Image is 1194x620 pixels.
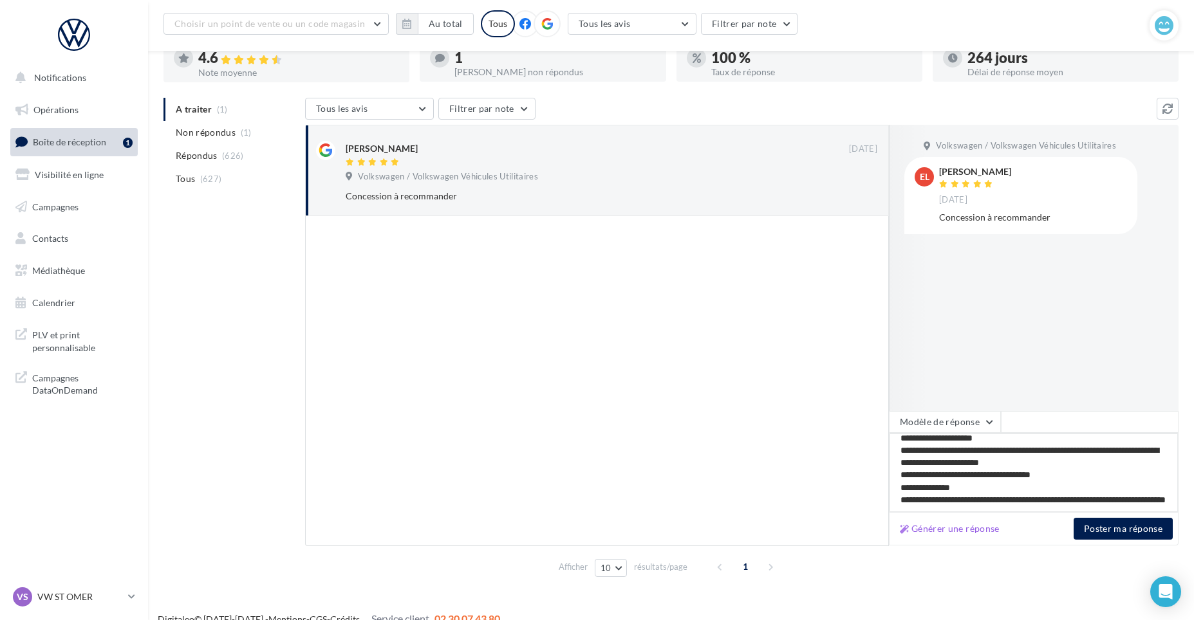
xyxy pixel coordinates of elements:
[33,136,106,147] span: Boîte de réception
[967,51,1168,65] div: 264 jours
[1074,518,1173,540] button: Poster ma réponse
[920,170,929,183] span: EL
[176,126,236,139] span: Non répondus
[418,13,474,35] button: Au total
[8,128,140,156] a: Boîte de réception1
[358,171,538,183] span: Volkswagen / Volkswagen Véhicules Utilitaires
[32,326,133,354] span: PLV et print personnalisable
[454,68,655,77] div: [PERSON_NAME] non répondus
[32,233,68,244] span: Contacts
[32,297,75,308] span: Calendrier
[8,364,140,402] a: Campagnes DataOnDemand
[176,172,195,185] span: Tous
[198,51,399,66] div: 4.6
[200,174,222,184] span: (627)
[8,161,140,188] a: Visibilité en ligne
[174,18,365,29] span: Choisir un point de vente ou un code magasin
[939,211,1127,224] div: Concession à recommander
[8,321,140,359] a: PLV et print personnalisable
[711,51,912,65] div: 100 %
[895,521,1005,536] button: Générer une réponse
[8,257,140,284] a: Médiathèque
[32,265,85,276] span: Médiathèque
[595,559,628,577] button: 10
[1150,576,1181,607] div: Open Intercom Messenger
[967,68,1168,77] div: Délai de réponse moyen
[176,149,218,162] span: Répondus
[32,201,79,212] span: Campagnes
[8,64,135,91] button: Notifications
[316,103,368,114] span: Tous les avis
[396,13,474,35] button: Au total
[939,194,967,206] span: [DATE]
[241,127,252,138] span: (1)
[346,142,418,155] div: [PERSON_NAME]
[32,369,133,397] span: Campagnes DataOnDemand
[711,68,912,77] div: Taux de réponse
[936,140,1116,152] span: Volkswagen / Volkswagen Véhicules Utilitaires
[305,98,434,120] button: Tous les avis
[8,289,140,316] a: Calendrier
[568,13,696,35] button: Tous les avis
[701,13,798,35] button: Filtrer par note
[735,556,756,577] span: 1
[481,10,515,37] div: Tous
[163,13,389,35] button: Choisir un point de vente ou un code magasin
[123,138,133,148] div: 1
[33,104,79,115] span: Opérations
[939,167,1011,176] div: [PERSON_NAME]
[10,585,138,609] a: VS VW ST OMER
[35,169,104,180] span: Visibilité en ligne
[37,590,123,603] p: VW ST OMER
[8,194,140,221] a: Campagnes
[8,96,140,123] a: Opérations
[17,590,28,603] span: VS
[346,190,794,203] div: Concession à recommander
[849,143,877,155] span: [DATE]
[34,72,86,83] span: Notifications
[634,561,687,573] span: résultats/page
[579,18,631,29] span: Tous les avis
[438,98,536,120] button: Filtrer par note
[601,563,611,573] span: 10
[889,411,1001,433] button: Modèle de réponse
[454,51,655,65] div: 1
[8,225,140,252] a: Contacts
[222,150,244,161] span: (626)
[559,561,588,573] span: Afficher
[198,68,399,77] div: Note moyenne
